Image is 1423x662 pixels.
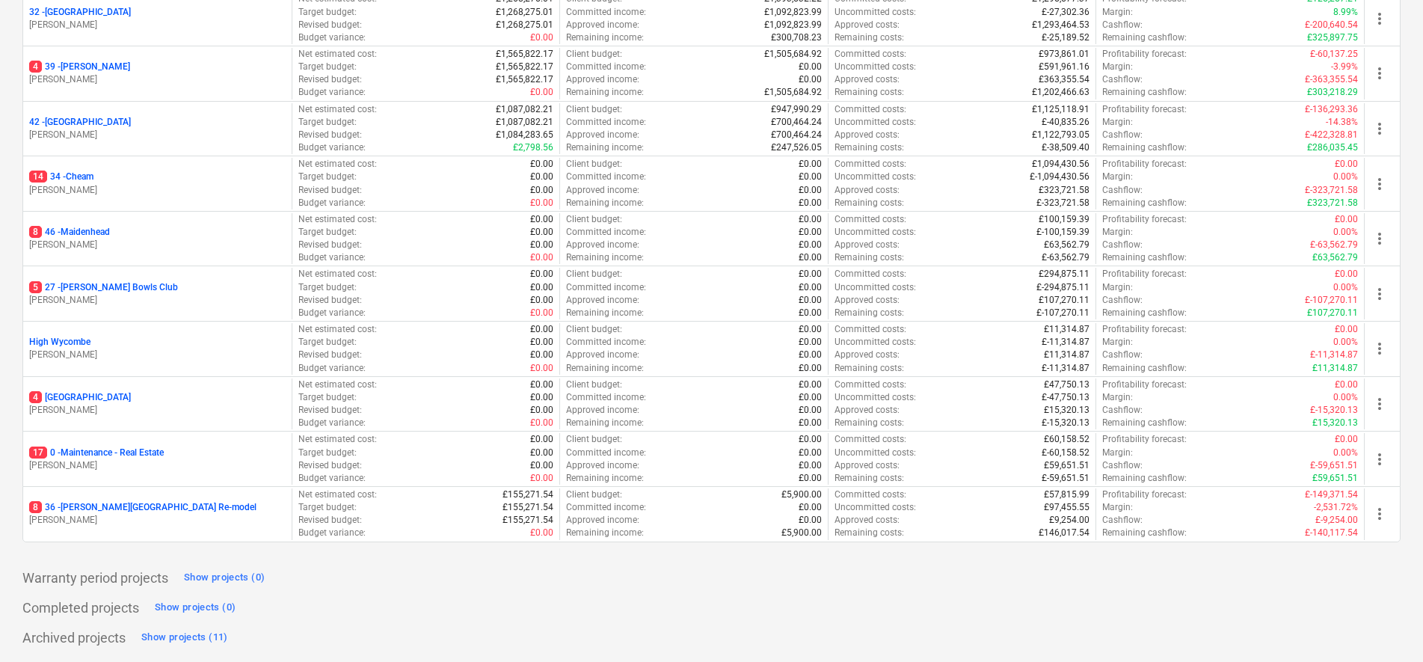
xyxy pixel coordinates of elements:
[1335,158,1358,171] p: £0.00
[1333,6,1358,19] p: 8.99%
[835,19,900,31] p: Approved costs :
[1335,378,1358,391] p: £0.00
[771,141,822,154] p: £247,526.05
[835,158,906,171] p: Committed costs :
[835,323,906,336] p: Committed costs :
[530,391,553,404] p: £0.00
[151,596,239,620] button: Show projects (0)
[1042,116,1089,129] p: £-40,835.26
[530,31,553,44] p: £0.00
[29,391,42,403] span: 4
[835,86,904,99] p: Remaining costs :
[29,501,256,514] p: 36 - [PERSON_NAME][GEOGRAPHIC_DATA] Re-model
[530,323,553,336] p: £0.00
[1039,268,1089,281] p: £294,875.11
[1102,362,1187,375] p: Remaining cashflow :
[29,226,286,251] div: 846 -Maidenhead[PERSON_NAME]
[764,48,822,61] p: £1,505,684.92
[298,141,366,154] p: Budget variance :
[566,226,646,239] p: Committed income :
[1039,294,1089,307] p: £107,270.11
[1042,31,1089,44] p: £-25,189.52
[29,61,130,73] p: 39 - [PERSON_NAME]
[1335,323,1358,336] p: £0.00
[1335,268,1358,281] p: £0.00
[1102,103,1187,116] p: Profitability forecast :
[1036,307,1089,319] p: £-107,270.11
[1102,323,1187,336] p: Profitability forecast :
[799,73,822,86] p: £0.00
[298,294,362,307] p: Revised budget :
[496,116,553,129] p: £1,087,082.21
[1044,239,1089,251] p: £63,562.79
[1102,213,1187,226] p: Profitability forecast :
[835,6,916,19] p: Uncommitted costs :
[1371,395,1389,413] span: more_vert
[29,336,286,361] div: High Wycombe[PERSON_NAME]
[799,378,822,391] p: £0.00
[1102,226,1133,239] p: Margin :
[1039,48,1089,61] p: £973,861.01
[29,447,286,472] div: 170 -Maintenance - Real Estate[PERSON_NAME]
[1310,404,1358,417] p: £-15,320.13
[1333,226,1358,239] p: 0.00%
[29,6,131,19] p: 32 - [GEOGRAPHIC_DATA]
[1371,285,1389,303] span: more_vert
[530,336,553,349] p: £0.00
[141,629,228,646] div: Show projects (11)
[1305,184,1358,197] p: £-323,721.58
[1326,116,1358,129] p: -14.38%
[1042,362,1089,375] p: £-11,314.87
[1102,48,1187,61] p: Profitability forecast :
[298,19,362,31] p: Revised budget :
[799,323,822,336] p: £0.00
[764,86,822,99] p: £1,505,684.92
[799,213,822,226] p: £0.00
[1102,197,1187,209] p: Remaining cashflow :
[1305,294,1358,307] p: £-107,270.11
[566,391,646,404] p: Committed income :
[1312,251,1358,264] p: £63,562.79
[771,116,822,129] p: £700,464.24
[29,281,286,307] div: 527 -[PERSON_NAME] Bowls Club[PERSON_NAME]
[530,86,553,99] p: £0.00
[530,251,553,264] p: £0.00
[835,378,906,391] p: Committed costs :
[771,103,822,116] p: £947,990.29
[298,336,357,349] p: Target budget :
[1102,268,1187,281] p: Profitability forecast :
[29,226,110,239] p: 46 - Maidenhead
[298,197,366,209] p: Budget variance :
[180,566,268,590] button: Show projects (0)
[566,31,644,44] p: Remaining income :
[799,226,822,239] p: £0.00
[29,171,286,196] div: 1434 -Cheam[PERSON_NAME]
[566,86,644,99] p: Remaining income :
[29,184,286,197] p: [PERSON_NAME]
[29,501,42,513] span: 8
[29,336,90,349] p: High Wycombe
[29,239,286,251] p: [PERSON_NAME]
[1305,103,1358,116] p: £-136,293.36
[530,404,553,417] p: £0.00
[1371,505,1389,523] span: more_vert
[496,73,553,86] p: £1,565,822.17
[1305,129,1358,141] p: £-422,328.81
[1102,391,1133,404] p: Margin :
[1036,197,1089,209] p: £-323,721.58
[29,501,286,527] div: 836 -[PERSON_NAME][GEOGRAPHIC_DATA] Re-model[PERSON_NAME]
[1039,213,1089,226] p: £100,159.39
[1371,450,1389,468] span: more_vert
[298,239,362,251] p: Revised budget :
[184,569,265,586] div: Show projects (0)
[1102,86,1187,99] p: Remaining cashflow :
[1102,184,1143,197] p: Cashflow :
[799,336,822,349] p: £0.00
[298,362,366,375] p: Budget variance :
[1102,171,1133,183] p: Margin :
[298,251,366,264] p: Budget variance :
[1036,226,1089,239] p: £-100,159.39
[566,129,639,141] p: Approved income :
[835,251,904,264] p: Remaining costs :
[1371,340,1389,358] span: more_vert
